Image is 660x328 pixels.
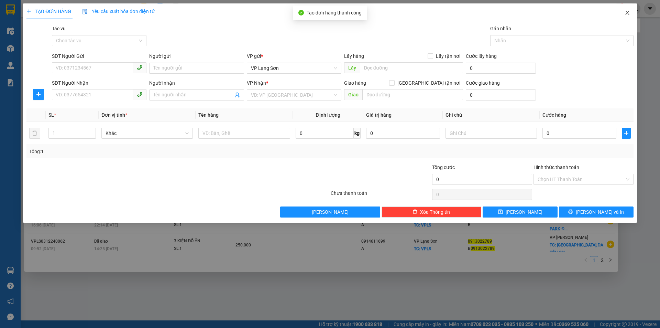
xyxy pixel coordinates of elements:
span: Lấy tận nơi [433,52,463,60]
button: save[PERSON_NAME] [483,207,557,218]
span: phone [137,65,142,70]
span: TẠO ĐƠN HÀNG [26,9,71,14]
input: Cước lấy hàng [466,63,536,74]
span: [GEOGRAPHIC_DATA] tận nơi [395,79,463,87]
div: SĐT Người Gửi [52,52,146,60]
span: Khác [106,128,189,138]
span: VP Nhận [247,80,266,86]
span: Tổng cước [432,165,455,170]
button: plus [622,128,631,139]
span: SL [48,112,54,118]
span: phone [137,92,142,97]
button: Close [618,3,637,23]
span: Định lượng [316,112,340,118]
label: Gán nhãn [490,26,511,31]
span: plus [26,9,31,14]
label: Cước lấy hàng [466,53,497,59]
span: Xóa Thông tin [420,208,450,216]
span: user-add [234,92,240,98]
span: plus [33,92,44,97]
span: plus [622,130,630,136]
span: Giao hàng [344,80,366,86]
button: deleteXóa Thông tin [382,207,482,218]
span: close [625,10,630,15]
div: SĐT Người Nhận [52,79,146,87]
button: delete [29,128,40,139]
label: Cước giao hàng [466,80,500,86]
div: Người gửi [149,52,244,60]
span: Đơn vị tính [101,112,127,118]
label: Tác vụ [52,26,66,31]
span: Cước hàng [542,112,566,118]
span: [PERSON_NAME] [506,208,542,216]
span: Tên hàng [198,112,219,118]
input: VD: Bàn, Ghế [198,128,290,139]
span: [PERSON_NAME] và In [576,208,624,216]
span: Lấy [344,62,360,73]
label: Hình thức thanh toán [533,165,579,170]
div: VP gửi [247,52,341,60]
span: printer [568,209,573,215]
div: Tổng: 1 [29,148,255,155]
span: save [498,209,503,215]
input: Dọc đường [362,89,463,100]
img: icon [82,9,88,14]
th: Ghi chú [443,108,540,122]
span: delete [412,209,417,215]
span: Lấy hàng [344,53,364,59]
span: VP Lạng Sơn [251,63,337,73]
button: plus [33,89,44,100]
button: [PERSON_NAME] [280,207,380,218]
span: Giá trị hàng [366,112,392,118]
span: [PERSON_NAME] [312,208,349,216]
span: Yêu cầu xuất hóa đơn điện tử [82,9,155,14]
input: Cước giao hàng [466,89,536,100]
input: Dọc đường [360,62,463,73]
span: Giao [344,89,362,100]
span: check-circle [298,10,304,15]
input: 0 [366,128,440,139]
div: Người nhận [149,79,244,87]
button: printer[PERSON_NAME] và In [559,207,634,218]
span: Tạo đơn hàng thành công [307,10,362,15]
span: kg [354,128,361,139]
div: Chưa thanh toán [330,189,431,201]
input: Ghi Chú [445,128,537,139]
